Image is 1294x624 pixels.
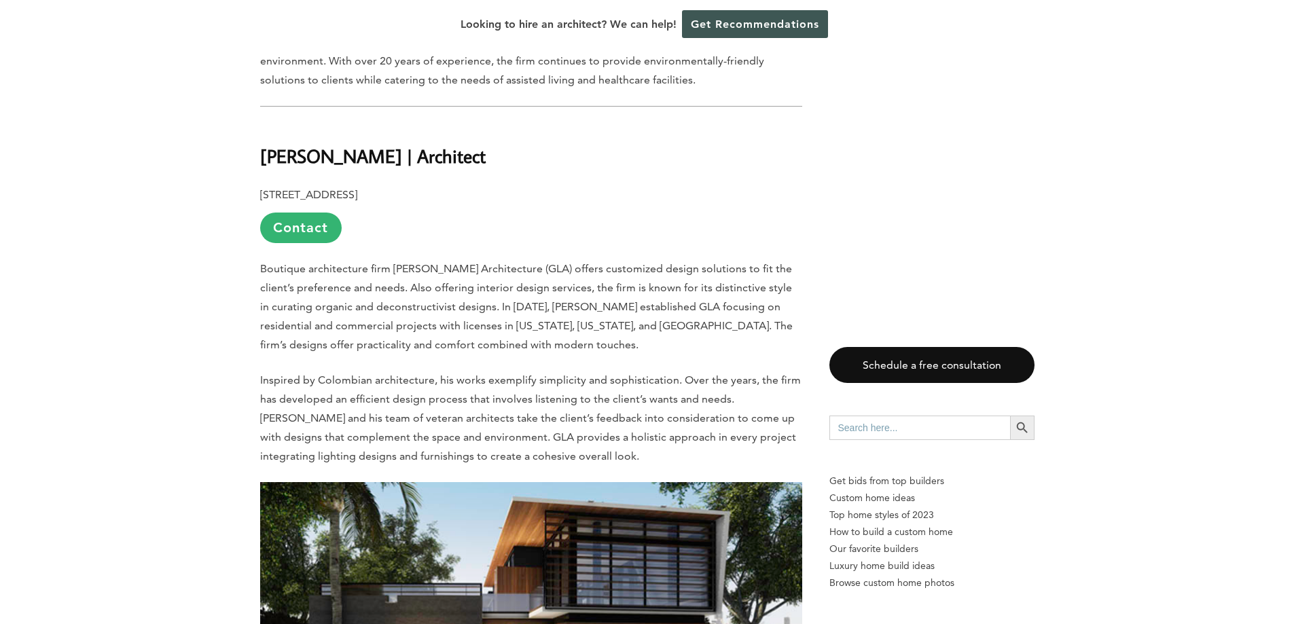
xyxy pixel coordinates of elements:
a: Browse custom home photos [829,574,1035,591]
a: Contact [260,213,342,243]
span: Inspired by Colombian architecture, his works exemplify simplicity and sophistication. Over the y... [260,373,801,462]
a: Top home styles of 2023 [829,507,1035,524]
a: Schedule a free consultation [829,347,1035,383]
input: Search here... [829,416,1010,440]
a: Luxury home build ideas [829,557,1035,574]
svg: Search [1015,420,1030,435]
span: Boutique architecture firm [PERSON_NAME] Architecture (GLA) offers customized design solutions to... [260,262,793,351]
a: How to build a custom home [829,524,1035,540]
b: [PERSON_NAME] | Architect [260,144,486,168]
a: Get Recommendations [682,10,828,38]
a: Our favorite builders [829,540,1035,557]
p: Get bids from top builders [829,473,1035,490]
a: Custom home ideas [829,490,1035,507]
b: [STREET_ADDRESS] [260,188,357,201]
